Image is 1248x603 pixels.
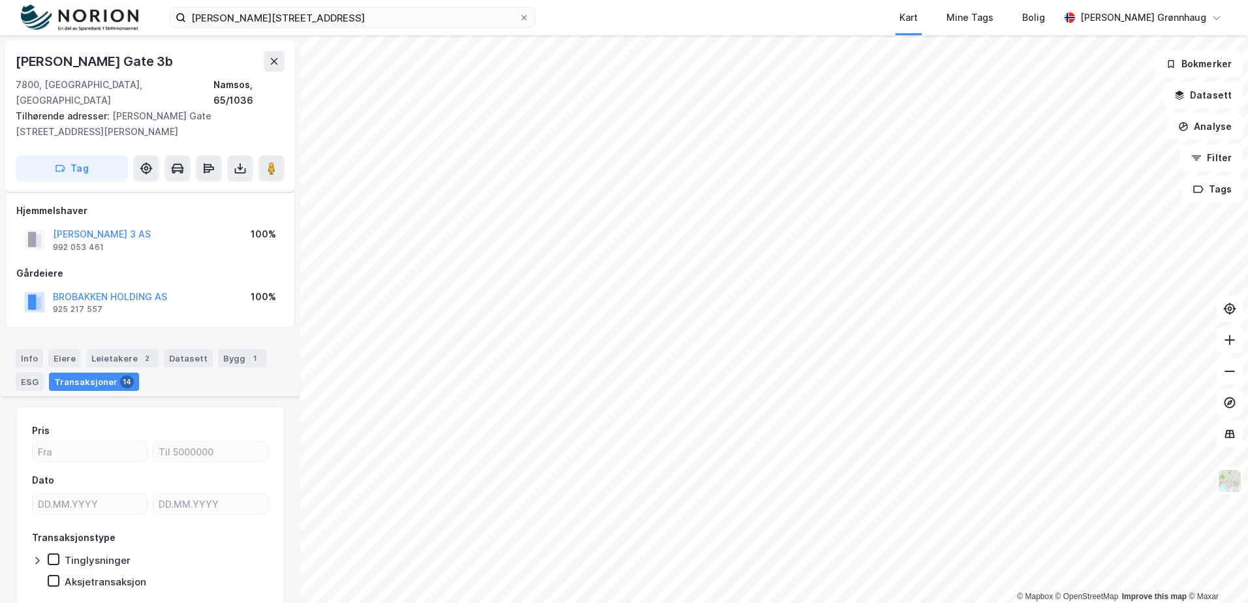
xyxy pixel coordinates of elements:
img: norion-logo.80e7a08dc31c2e691866.png [21,5,138,31]
div: Gårdeiere [16,266,284,281]
div: 992 053 461 [53,242,104,253]
div: Kart [899,10,918,25]
iframe: Chat Widget [1183,540,1248,603]
div: 100% [251,226,276,242]
div: 100% [251,289,276,305]
div: Tinglysninger [65,554,131,566]
div: Leietakere [86,349,159,367]
input: Til 5000000 [153,442,268,461]
div: Bolig [1022,10,1045,25]
div: Mine Tags [946,10,993,25]
span: Tilhørende adresser: [16,110,112,121]
img: Z [1217,469,1242,493]
div: 14 [120,375,134,388]
div: ESG [16,373,44,391]
div: Kontrollprogram for chat [1183,540,1248,603]
button: Tags [1182,176,1243,202]
div: [PERSON_NAME] Gate [STREET_ADDRESS][PERSON_NAME] [16,108,274,140]
button: Analyse [1167,114,1243,140]
input: Fra [33,442,147,461]
div: [PERSON_NAME] Gate 3b [16,51,176,72]
div: 1 [248,352,261,365]
a: Mapbox [1017,592,1053,601]
button: Datasett [1163,82,1243,108]
input: DD.MM.YYYY [153,494,268,514]
button: Tag [16,155,128,181]
div: Namsos, 65/1036 [213,77,285,108]
div: 7800, [GEOGRAPHIC_DATA], [GEOGRAPHIC_DATA] [16,77,213,108]
div: Bygg [218,349,266,367]
input: DD.MM.YYYY [33,494,147,514]
div: Transaksjonstype [32,530,116,546]
button: Filter [1180,145,1243,171]
div: Info [16,349,43,367]
button: Bokmerker [1155,51,1243,77]
div: Pris [32,423,50,439]
div: Hjemmelshaver [16,203,284,219]
input: Søk på adresse, matrikkel, gårdeiere, leietakere eller personer [186,8,519,27]
div: Eiere [48,349,81,367]
div: Datasett [164,349,213,367]
div: Dato [32,472,54,488]
a: Improve this map [1122,592,1187,601]
div: Transaksjoner [49,373,139,391]
div: 2 [140,352,153,365]
div: [PERSON_NAME] Grønnhaug [1080,10,1206,25]
div: 925 217 557 [53,304,102,315]
div: Aksjetransaksjon [65,576,146,588]
a: OpenStreetMap [1055,592,1119,601]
